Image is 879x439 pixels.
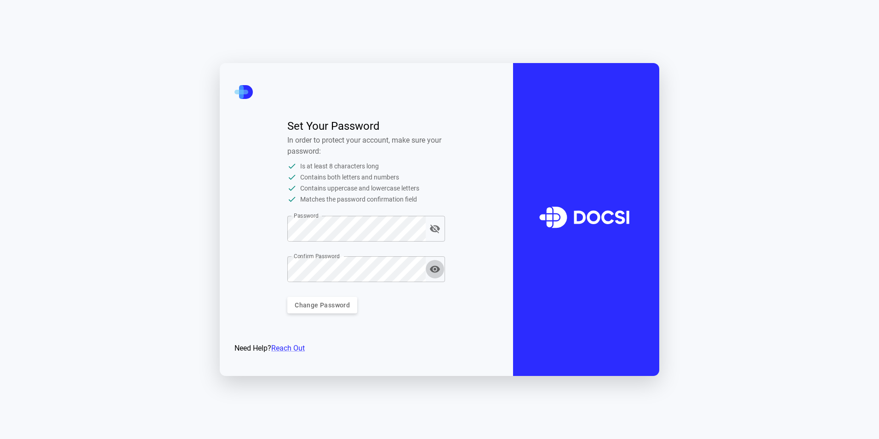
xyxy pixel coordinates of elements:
[300,183,419,194] span: Contains uppercase and lowercase letters
[300,194,417,205] span: Matches the password confirmation field
[271,344,305,352] a: Reach Out
[287,297,357,314] button: Change Password
[531,184,641,254] img: DOCSI Logo
[234,343,498,354] div: Need Help?
[287,121,445,131] div: Set Your Password
[300,172,399,183] span: Contains both letters and numbers
[300,161,379,172] span: Is at least 8 characters long
[234,85,253,99] img: DOCSI Mini Logo
[287,135,445,157] div: In order to protect your account, make sure your password:
[294,252,340,260] label: Confirm Password
[294,212,318,219] label: Password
